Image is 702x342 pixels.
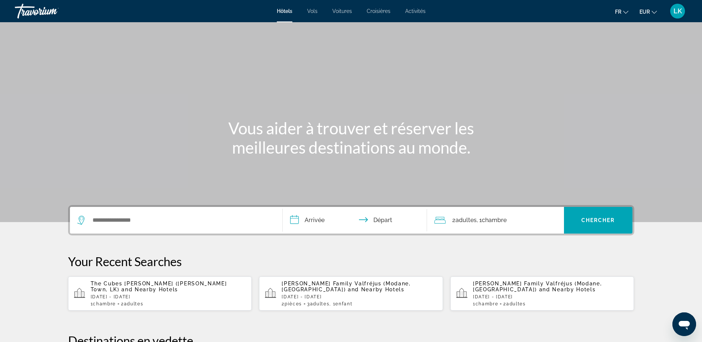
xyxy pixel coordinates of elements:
[91,294,246,299] p: [DATE] - [DATE]
[259,276,443,311] button: [PERSON_NAME] Family Valfréjus (Modane, [GEOGRAPHIC_DATA]) and Nearby Hotels[DATE] - [DATE]2pièce...
[68,276,252,311] button: The Cubes [PERSON_NAME] ([PERSON_NAME] Town, LK) and Nearby Hotels[DATE] - [DATE]1Chambre2Adultes
[282,294,437,299] p: [DATE] - [DATE]
[639,9,650,15] span: EUR
[668,3,687,19] button: User Menu
[348,286,404,292] span: and Nearby Hotels
[450,276,634,311] button: [PERSON_NAME] Family Valfréjus (Modane, [GEOGRAPHIC_DATA]) and Nearby Hotels[DATE] - [DATE]1Chamb...
[476,301,498,306] span: Chambre
[367,8,390,14] a: Croisières
[615,6,628,17] button: Change language
[212,118,490,157] h1: Vous aider à trouver et réserver les meilleures destinations au monde.
[473,281,602,292] span: [PERSON_NAME] Family Valfréjus (Modane, [GEOGRAPHIC_DATA])
[307,8,318,14] a: Vols
[70,207,632,234] div: Search widget
[15,1,89,21] a: Travorium
[639,6,657,17] button: Change currency
[124,301,144,306] span: Adultes
[91,281,227,292] span: The Cubes [PERSON_NAME] ([PERSON_NAME] Town, LK)
[427,207,564,234] button: Travelers: 2 adults, 0 children
[277,8,292,14] a: Hôtels
[452,215,477,225] span: 2
[335,301,352,306] span: Enfant
[477,215,507,225] span: , 1
[93,301,116,306] span: Chambre
[285,301,302,306] span: pièces
[310,301,330,306] span: Adultes
[672,312,696,336] iframe: Bouton de lancement de la fenêtre de messagerie
[482,217,507,224] span: Chambre
[503,301,525,306] span: 2
[329,301,352,306] span: , 1
[473,301,498,306] span: 1
[581,217,615,223] span: Chercher
[68,254,634,269] p: Your Recent Searches
[539,286,596,292] span: and Nearby Hotels
[332,8,352,14] a: Voitures
[405,8,426,14] a: Activités
[121,286,178,292] span: and Nearby Hotels
[91,301,116,306] span: 1
[307,301,329,306] span: 3
[674,7,682,15] span: LK
[506,301,526,306] span: Adultes
[456,217,477,224] span: Adultes
[283,207,427,234] button: Check in and out dates
[282,281,411,292] span: [PERSON_NAME] Family Valfréjus (Modane, [GEOGRAPHIC_DATA])
[121,301,143,306] span: 2
[615,9,621,15] span: fr
[564,207,632,234] button: Chercher
[282,301,302,306] span: 2
[473,294,628,299] p: [DATE] - [DATE]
